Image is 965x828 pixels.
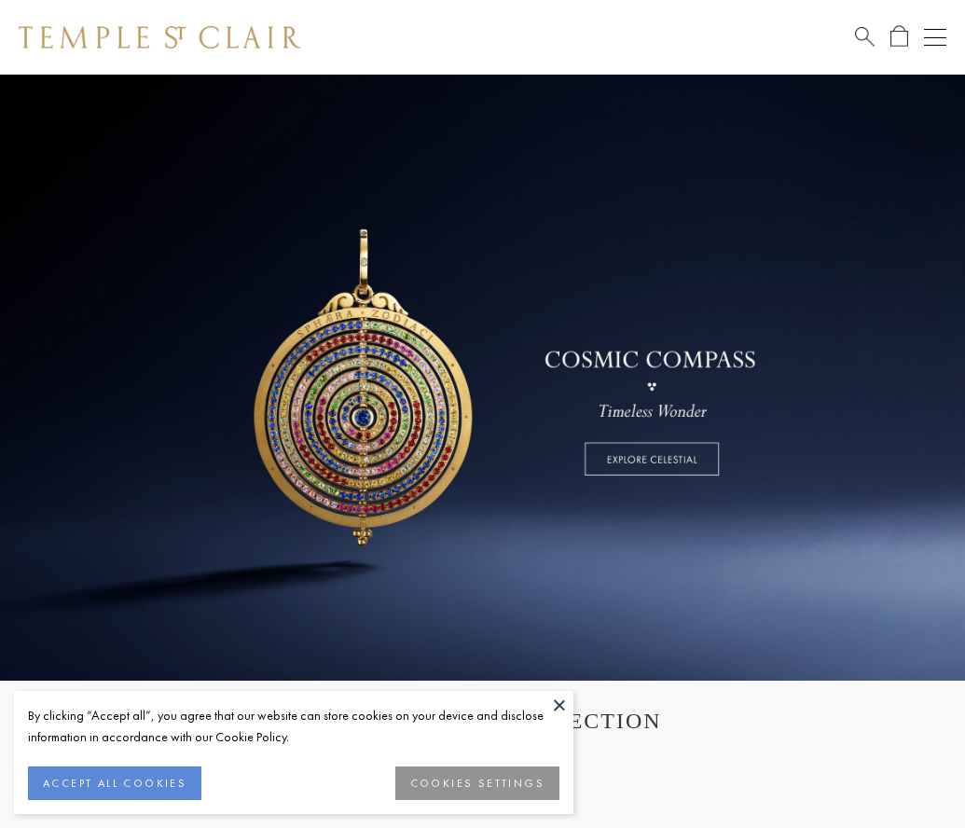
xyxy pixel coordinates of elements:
button: Open navigation [924,26,946,48]
button: ACCEPT ALL COOKIES [28,766,201,800]
a: Open Shopping Bag [890,25,908,48]
a: Search [855,25,875,48]
div: By clicking “Accept all”, you agree that our website can store cookies on your device and disclos... [28,705,559,748]
button: COOKIES SETTINGS [395,766,559,800]
img: Temple St. Clair [19,26,300,48]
